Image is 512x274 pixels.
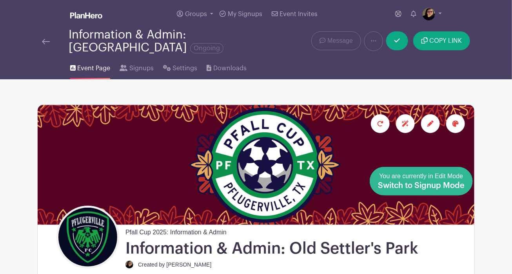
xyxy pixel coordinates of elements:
[423,8,435,20] img: 20220811_104416%20(2).jpg
[311,31,361,50] a: Message
[370,167,473,195] a: You are currently in Edit Mode Switch to Signup Mode
[125,239,418,258] h1: Information & Admin: Old Settler's Park
[129,64,154,73] span: Signups
[38,105,474,225] img: Pfall%20Cup%202025%20Banner.jpg
[163,54,197,79] a: Settings
[172,64,197,73] span: Settings
[378,173,465,189] span: You are currently in Edit Mode
[327,36,353,46] span: Message
[190,43,223,53] span: Ongoing
[207,54,246,79] a: Downloads
[228,11,262,17] span: My Signups
[125,261,133,269] img: 20220811_104416%20(2).jpg
[70,12,102,18] img: logo_white-6c42ec7e38ccf1d336a20a19083b03d10ae64f83f12c07503d8b9e83406b4c7d.svg
[378,182,465,190] span: Switch to Signup Mode
[58,208,117,267] img: PFC_logo_1x1_darkbg.png
[413,31,470,50] button: COPY LINK
[77,64,110,73] span: Event Page
[429,38,462,44] span: COPY LINK
[120,54,153,79] a: Signups
[185,11,207,17] span: Groups
[125,225,227,237] span: Pfall Cup 2025: Information & Admin
[69,28,281,54] div: Information & Admin: [GEOGRAPHIC_DATA]
[280,11,318,17] span: Event Invites
[42,39,50,44] img: back-arrow-29a5d9b10d5bd6ae65dc969a981735edf675c4d7a1fe02e03b50dbd4ba3cdb55.svg
[213,64,247,73] span: Downloads
[70,54,110,79] a: Event Page
[138,261,212,268] small: Created by [PERSON_NAME]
